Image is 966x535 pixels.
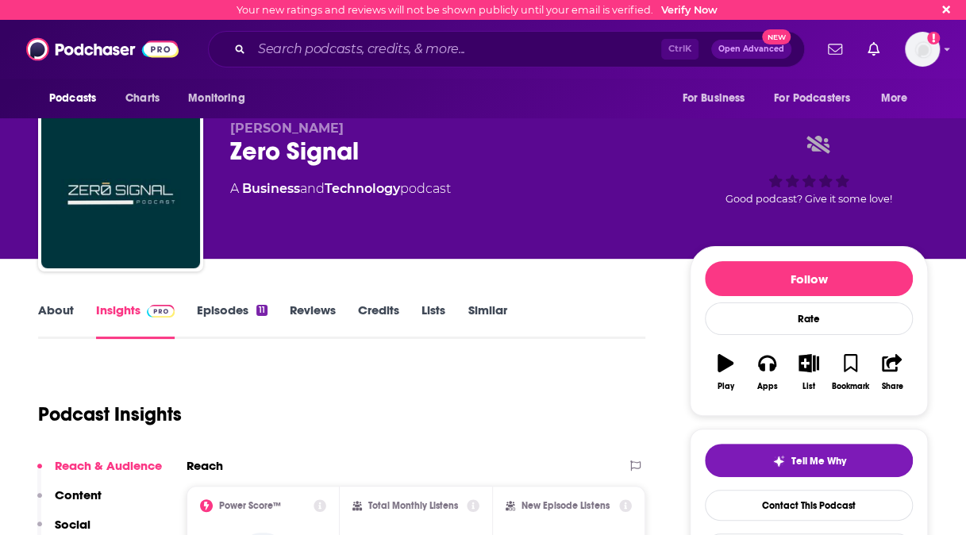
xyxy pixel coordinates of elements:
[690,121,928,219] div: Good podcast? Give it some love!
[96,302,175,339] a: InsightsPodchaser Pro
[26,34,179,64] img: Podchaser - Follow, Share and Rate Podcasts
[832,382,869,391] div: Bookmark
[881,87,908,110] span: More
[705,261,913,296] button: Follow
[829,344,871,401] button: Bookmark
[188,87,244,110] span: Monitoring
[368,500,458,511] h2: Total Monthly Listens
[791,455,846,468] span: Tell Me Why
[252,37,661,62] input: Search podcasts, credits, & more...
[757,382,778,391] div: Apps
[774,87,850,110] span: For Podcasters
[746,344,787,401] button: Apps
[682,87,745,110] span: For Business
[421,302,445,339] a: Lists
[37,487,102,517] button: Content
[718,45,784,53] span: Open Advanced
[718,382,734,391] div: Play
[881,382,902,391] div: Share
[468,302,506,339] a: Similar
[147,305,175,318] img: Podchaser Pro
[927,32,940,44] svg: Email not verified
[725,193,892,205] span: Good podcast? Give it some love!
[788,344,829,401] button: List
[661,4,718,16] a: Verify Now
[764,83,873,114] button: open menu
[55,458,162,473] p: Reach & Audience
[41,110,200,268] img: Zero Signal
[208,31,805,67] div: Search podcasts, credits, & more...
[230,121,344,136] span: [PERSON_NAME]
[219,500,281,511] h2: Power Score™
[762,29,791,44] span: New
[905,32,940,67] span: Logged in as Alexish212
[49,87,96,110] span: Podcasts
[521,500,609,511] h2: New Episode Listens
[125,87,160,110] span: Charts
[661,39,699,60] span: Ctrl K
[822,36,849,63] a: Show notifications dropdown
[802,382,815,391] div: List
[872,344,913,401] button: Share
[230,179,451,198] div: A podcast
[55,517,90,532] p: Social
[705,490,913,521] a: Contact This Podcast
[358,302,399,339] a: Credits
[905,32,940,67] button: Show profile menu
[905,32,940,67] img: User Profile
[237,4,718,16] div: Your new ratings and reviews will not be shown publicly until your email is verified.
[187,458,223,473] h2: Reach
[242,181,300,196] a: Business
[772,455,785,468] img: tell me why sparkle
[38,83,117,114] button: open menu
[256,305,267,316] div: 11
[711,40,791,59] button: Open AdvancedNew
[115,83,169,114] a: Charts
[861,36,886,63] a: Show notifications dropdown
[290,302,336,339] a: Reviews
[671,83,764,114] button: open menu
[300,181,325,196] span: and
[705,302,913,335] div: Rate
[55,487,102,502] p: Content
[705,344,746,401] button: Play
[38,402,182,426] h1: Podcast Insights
[325,181,400,196] a: Technology
[197,302,267,339] a: Episodes11
[870,83,928,114] button: open menu
[705,444,913,477] button: tell me why sparkleTell Me Why
[177,83,265,114] button: open menu
[37,458,162,487] button: Reach & Audience
[38,302,74,339] a: About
